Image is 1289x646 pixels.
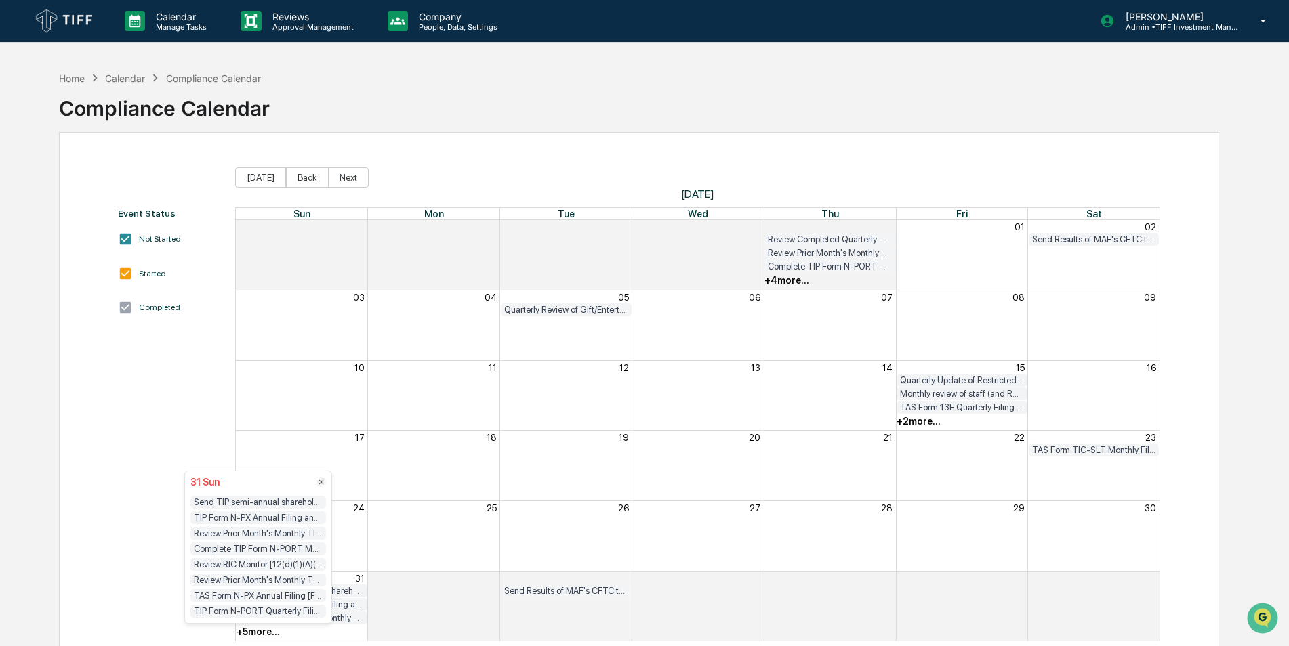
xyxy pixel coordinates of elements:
button: 29 [617,221,629,232]
button: 04 [485,292,497,303]
div: Started [139,269,166,278]
div: We're available if you need us! [46,117,171,128]
button: 01 [1015,221,1025,232]
div: Review Prior Month's Monthly TIP Compliance Testing Results (both Fund Level and Sub-Adviser Leve... [768,248,892,258]
div: Quarterly Review of Gift/Entertainment, Upload Logs to Foreside (Quest CE) [504,305,628,315]
div: Month View [235,207,1160,641]
span: Preclearance [27,171,87,184]
button: 31 [355,573,365,584]
button: 29 [1013,502,1025,513]
button: 06 [749,292,760,303]
button: 08 [1012,292,1025,303]
button: 31 [883,221,893,232]
span: Attestations [112,171,168,184]
div: Quarterly Update of Restricted List and email to staff (email Private Investments team one week i... [900,375,1024,385]
p: Calendar [145,11,213,22]
span: Fri [956,208,968,219]
button: 13 [751,362,760,373]
div: Review Prior Month's Monthly TKF, TCF, GEF and DSF Compliance Testing Results (both Fund Level an... [190,574,326,586]
button: 27 [354,221,365,232]
a: 🗄️Attestations [93,165,173,190]
div: 🔎 [14,198,24,209]
div: Review Completed Quarterly Manager Monitors [768,234,892,244]
div: 🖐️ [14,172,24,183]
div: Event Status [118,208,222,219]
div: + 5 more... [237,626,280,637]
div: 31 Sun [190,477,220,488]
div: Review RIC Monitor [12(d)(1)(A)(i) test] for TKF/MAF/TCF/GEF/DSF [190,558,326,571]
a: Powered byPylon [96,229,164,240]
div: Complete TIP Form N-PORT Monthly Checklist [768,261,892,272]
div: TAS Form TIC-SLT Monthly Filing [FIRM DEADLINE] [1032,445,1156,455]
span: Sat [1086,208,1102,219]
span: Pylon [135,230,164,240]
div: Send Results of MAF's CFTC test from last day of month to [EMAIL_ADDRESS][DOMAIN_NAME] [504,586,628,596]
p: [PERSON_NAME] [1115,11,1241,22]
p: People, Data, Settings [408,22,504,32]
div: + 4 more... [764,275,809,286]
span: [DATE] [235,188,1160,200]
button: 03 [353,292,365,303]
span: Sun [293,208,310,219]
button: Back [286,167,329,188]
div: Compliance Calendar [59,85,270,121]
button: 11 [489,362,497,373]
iframe: Open customer support [1246,601,1282,638]
button: 18 [487,432,497,443]
span: Tue [558,208,575,219]
img: logo [33,6,98,36]
div: TAS Form N-PX Annual Filing [FIRM DEADLINE] [190,589,326,602]
img: 1746055101610-c473b297-6a78-478c-a979-82029cc54cd1 [14,104,38,128]
p: Approval Management [262,22,361,32]
button: 28 [485,221,497,232]
div: Monthly review of staff (and RR) archived communications (including email and Teams) [FIRM DEADLINE] [900,389,1024,399]
p: Admin • TIFF Investment Management [1115,22,1241,32]
button: [DATE] [235,167,286,188]
button: 06 [1145,573,1156,584]
a: 🖐️Preclearance [8,165,93,190]
div: TIP Form N-PORT Quarterly Filing (data as of most recent quarter end, filing due by 60th day afte... [190,605,326,618]
div: Send Results of MAF's CFTC test from last day of month to [EMAIL_ADDRESS][DOMAIN_NAME] [1032,234,1156,244]
button: 04 [880,573,893,584]
button: 26 [618,502,629,513]
button: 20 [749,432,760,443]
div: Home [59,72,85,84]
button: Start new chat [230,108,247,124]
div: TIP Form N-PX Annual Filing and posting TIP's proxy voting record to TIP website [FIRM DEADLINE] [190,511,326,524]
p: How can we help? [14,28,247,50]
button: 02 [617,573,629,584]
button: 27 [750,502,760,513]
button: 25 [487,502,497,513]
button: 10 [354,362,365,373]
div: Not Started [139,234,181,244]
button: Next [328,167,369,188]
p: Manage Tasks [145,22,213,32]
div: Review Prior Month's Monthly TIP Compliance Testing Results (both Fund Level and Sub-Adviser Leve... [190,527,326,540]
button: 17 [355,432,365,443]
button: 03 [749,573,760,584]
div: Compliance Calendar [166,72,261,84]
button: 15 [1016,362,1025,373]
button: 07 [881,292,893,303]
div: Completed [139,303,180,312]
div: Send TIP semi-annual shareholder report (TSR) to shareholders and post on TIP website (must be se... [190,496,326,509]
button: 14 [882,362,893,373]
button: 12 [619,362,629,373]
button: 23 [1145,432,1156,443]
button: 24 [353,502,365,513]
button: 30 [1145,502,1156,513]
button: 21 [883,432,893,443]
button: 01 [487,573,497,584]
button: 22 [1014,432,1025,443]
a: 🔎Data Lookup [8,191,91,215]
button: 05 [1014,573,1025,584]
button: 05 [618,292,629,303]
div: Start new chat [46,104,222,117]
div: Calendar [105,72,145,84]
button: 30 [749,221,760,232]
span: Thu [821,208,839,219]
button: 16 [1147,362,1156,373]
div: TAS Form 13F Quarterly Filing [FIRM DEADLINE] [900,402,1024,412]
